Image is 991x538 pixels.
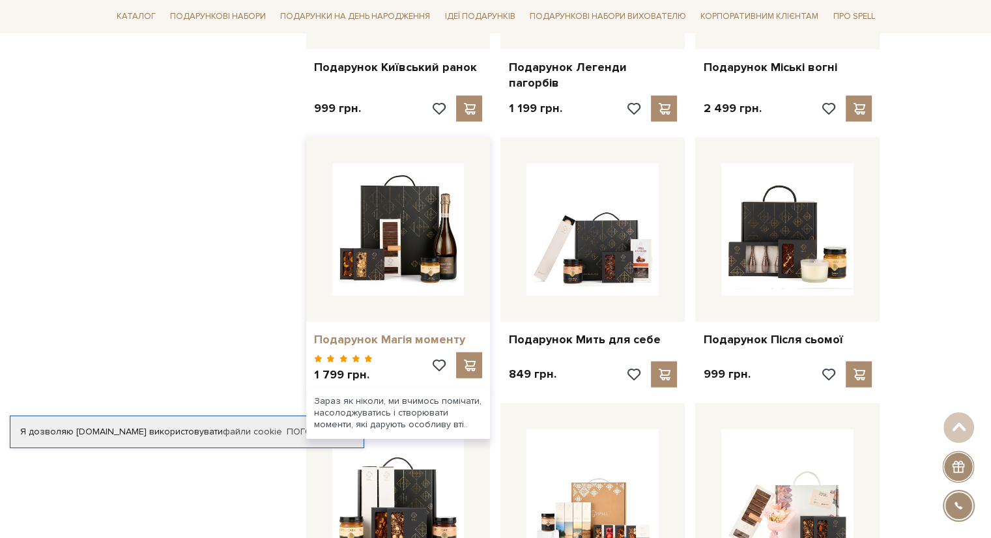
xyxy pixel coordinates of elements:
a: Ідеї подарунків [439,7,520,27]
a: файли cookie [223,426,282,437]
a: Подарунок Київський ранок [314,60,483,75]
div: Зараз як ніколи, ми вчимось помічати, насолоджуватись і створювати моменти, які дарують особливу ... [306,388,491,439]
p: 1 799 грн. [314,367,373,382]
div: Я дозволяю [DOMAIN_NAME] використовувати [10,426,364,438]
a: Подарункові набори [165,7,271,27]
a: Подарунок Міські вогні [703,60,872,75]
a: Подарунок Мить для себе [508,332,677,347]
p: 999 грн. [314,101,361,116]
p: 849 грн. [508,367,556,382]
p: 1 199 грн. [508,101,562,116]
a: Каталог [111,7,161,27]
a: Подарунок Після сьомої [703,332,872,347]
a: Подарункові набори вихователю [524,5,691,27]
a: Корпоративним клієнтам [695,5,824,27]
p: 999 грн. [703,367,750,382]
a: Подарунок Магія моменту [314,332,483,347]
a: Про Spell [827,7,880,27]
p: 2 499 грн. [703,101,761,116]
a: Погоджуюсь [287,426,353,438]
a: Подарунки на День народження [275,7,435,27]
a: Подарунок Легенди пагорбів [508,60,677,91]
